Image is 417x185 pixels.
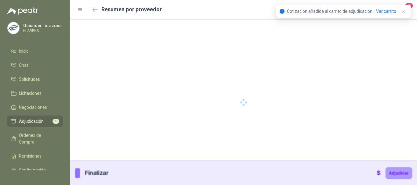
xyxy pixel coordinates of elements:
[7,101,63,113] a: Negociaciones
[405,3,413,9] span: 18
[53,119,59,124] span: 1
[8,22,19,34] img: Company Logo
[7,73,63,85] a: Solicitudes
[7,116,63,127] a: Adjudicación1
[7,87,63,99] a: Licitaciones
[101,5,162,14] h2: Resumen por proveedor
[19,153,42,159] span: Remisiones
[19,48,29,55] span: Inicio
[23,23,62,28] p: Osnaider Tarazona
[287,8,372,15] p: Cotización añadida al carrito de adjudicación
[19,167,46,173] span: Configuración
[7,59,63,71] a: Chat
[7,150,63,162] a: Remisiones
[7,164,63,176] a: Configuración
[19,62,28,69] span: Chat
[280,9,285,14] span: info-circle
[19,90,42,97] span: Licitaciones
[19,104,47,111] span: Negociaciones
[7,130,63,148] a: Órdenes de Compra
[376,8,396,15] a: Ver carrito
[19,76,40,83] span: Solicitudes
[7,45,63,57] a: Inicio
[7,7,38,15] img: Logo peakr
[399,4,410,15] button: 18
[23,29,62,33] p: KLARENS
[19,132,57,145] span: Órdenes de Compra
[19,118,44,125] span: Adjudicación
